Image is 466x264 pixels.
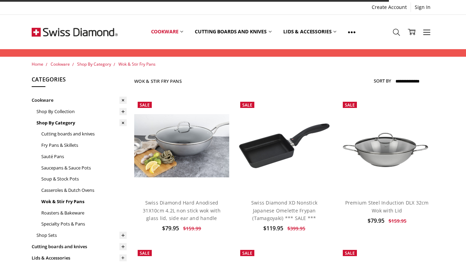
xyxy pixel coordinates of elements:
[41,185,127,196] a: Casseroles & Dutch Ovens
[41,151,127,162] a: Sauté Pans
[345,102,355,108] span: Sale
[32,252,127,264] a: Lids & Accessories
[118,61,156,67] a: Wok & Stir Fry Pans
[342,16,361,47] a: Show All
[41,162,127,174] a: Saucepans & Sauce Pots
[134,78,182,84] h1: Wok & Stir Fry Pans
[32,61,43,67] a: Home
[368,217,384,224] span: $79.95
[41,173,127,185] a: Soup & Stock Pots
[339,114,434,177] img: Premium Steel Induction DLX 32cm Wok with Lid
[345,199,429,213] a: Premium Steel Induction DLX 32cm Wok with Lid
[237,98,332,193] a: Swiss Diamond XD Nonstick Japanese Omelette Frypan (Tamagoyaki) *** SALE ***
[374,75,391,86] label: Sort By
[140,250,150,256] span: Sale
[41,128,127,140] a: Cutting boards and knives
[36,117,127,129] a: Shop By Category
[242,250,252,256] span: Sale
[51,61,70,67] a: Cookware
[345,250,355,256] span: Sale
[277,16,342,47] a: Lids & Accessories
[134,114,229,177] img: Swiss Diamond Hard Anodised 31X10cm 4.2L non stick wok with glass lid, side ear and handle
[36,230,127,241] a: Shop Sets
[41,140,127,151] a: Fry Pans & Skillets
[411,2,434,12] a: Sign In
[368,2,411,12] a: Create Account
[339,98,434,193] a: Premium Steel Induction DLX 32cm Wok with Lid
[237,121,332,170] img: Swiss Diamond XD Nonstick Japanese Omelette Frypan (Tamagoyaki) *** SALE ***
[143,199,221,221] a: Swiss Diamond Hard Anodised 31X10cm 4.2L non stick wok with glass lid, side ear and handle
[41,207,127,219] a: Roasters & Bakeware
[242,102,252,108] span: Sale
[251,199,317,221] a: Swiss Diamond XD Nonstick Japanese Omelette Frypan (Tamagoyaki) *** SALE ***
[140,102,150,108] span: Sale
[36,106,127,117] a: Shop By Collection
[41,218,127,230] a: Specialty Pots & Pans
[183,225,201,232] span: $159.99
[32,95,127,106] a: Cookware
[32,75,127,87] h5: Categories
[77,61,111,67] a: Shop By Category
[32,15,118,49] img: Free Shipping On Every Order
[263,224,283,232] span: $119.95
[32,241,127,252] a: Cutting boards and knives
[134,98,229,193] a: Swiss Diamond Hard Anodised 31X10cm 4.2L non stick wok with glass lid, side ear and handle
[145,16,189,47] a: Cookware
[287,225,305,232] span: $399.95
[189,16,277,47] a: Cutting boards and knives
[41,196,127,207] a: Wok & Stir Fry Pans
[162,224,179,232] span: $79.95
[389,218,406,224] span: $159.95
